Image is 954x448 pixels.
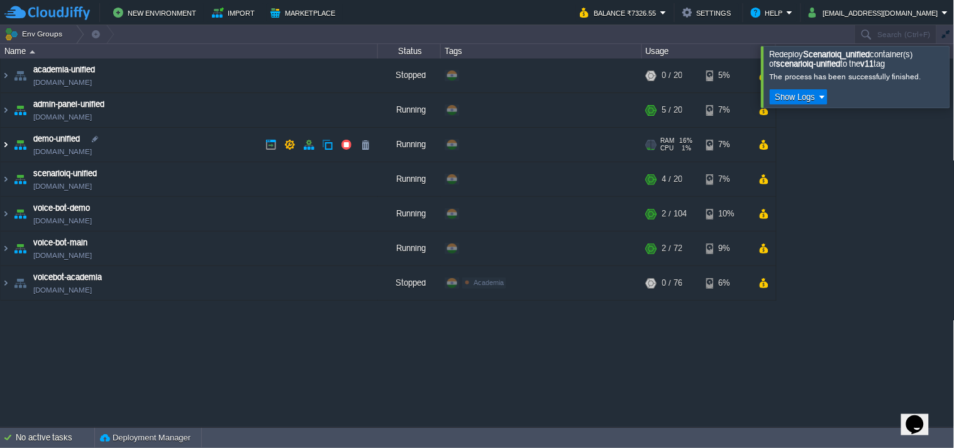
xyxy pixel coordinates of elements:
b: v11 [861,59,874,69]
span: Academia [474,279,504,286]
a: [DOMAIN_NAME] [33,284,92,296]
img: AMDAwAAAACH5BAEAAAAALAAAAAABAAEAAAICRAEAOw== [1,232,11,266]
a: scenarioiq-unified [33,167,97,180]
a: admin-panel-unified [33,98,104,111]
a: [DOMAIN_NAME] [33,249,92,262]
div: 10% [706,197,747,231]
img: AMDAwAAAACH5BAEAAAAALAAAAAABAAEAAAICRAEAOw== [11,197,29,231]
div: 7% [706,93,747,127]
button: Settings [682,5,735,20]
div: Name [1,44,377,59]
b: Scenarioiq_unified [804,50,870,59]
iframe: chat widget [901,398,941,435]
button: Help [751,5,787,20]
div: 7% [706,162,747,196]
div: Running [378,162,441,196]
a: [DOMAIN_NAME] [33,180,92,193]
div: Status [379,44,440,59]
div: 5% [706,59,747,92]
div: 0 / 76 [662,266,682,300]
a: [DOMAIN_NAME] [33,145,92,158]
img: CloudJiffy [4,5,90,21]
button: Marketplace [270,5,339,20]
img: AMDAwAAAACH5BAEAAAAALAAAAAABAAEAAAICRAEAOw== [11,162,29,196]
span: 1% [679,145,692,152]
div: The process has been successfully finished. [770,72,946,82]
div: 6% [706,266,747,300]
div: 2 / 72 [662,232,682,266]
a: [DOMAIN_NAME] [33,76,92,89]
div: Stopped [378,266,441,300]
div: Running [378,93,441,127]
div: 7% [706,128,747,162]
span: Redeploy container(s) of to the tag [770,50,913,69]
b: scenarioiq-unified [777,59,840,69]
div: 9% [706,232,747,266]
img: AMDAwAAAACH5BAEAAAAALAAAAAABAAEAAAICRAEAOw== [1,266,11,300]
div: Usage [643,44,775,59]
span: CPU [661,145,674,152]
img: AMDAwAAAACH5BAEAAAAALAAAAAABAAEAAAICRAEAOw== [11,128,29,162]
div: 5 / 20 [662,93,682,127]
img: AMDAwAAAACH5BAEAAAAALAAAAAABAAEAAAICRAEAOw== [1,162,11,196]
div: 4 / 20 [662,162,682,196]
a: voicebot-academia [33,271,102,284]
div: Running [378,128,441,162]
button: Deployment Manager [100,432,191,444]
img: AMDAwAAAACH5BAEAAAAALAAAAAABAAEAAAICRAEAOw== [30,50,35,53]
div: 2 / 104 [662,197,687,231]
img: AMDAwAAAACH5BAEAAAAALAAAAAABAAEAAAICRAEAOw== [1,197,11,231]
img: AMDAwAAAACH5BAEAAAAALAAAAAABAAEAAAICRAEAOw== [11,93,29,127]
div: 0 / 20 [662,59,682,92]
a: [DOMAIN_NAME] [33,215,92,227]
div: No active tasks [16,428,94,448]
img: AMDAwAAAACH5BAEAAAAALAAAAAABAAEAAAICRAEAOw== [1,93,11,127]
button: Show Logs [772,91,819,103]
img: AMDAwAAAACH5BAEAAAAALAAAAAABAAEAAAICRAEAOw== [11,232,29,266]
img: AMDAwAAAACH5BAEAAAAALAAAAAABAAEAAAICRAEAOw== [1,128,11,162]
img: AMDAwAAAACH5BAEAAAAALAAAAAABAAEAAAICRAEAOw== [11,266,29,300]
button: New Environment [113,5,200,20]
a: [DOMAIN_NAME] [33,111,92,123]
span: 16% [680,137,693,145]
button: Env Groups [4,25,67,43]
a: demo-unified [33,133,80,145]
div: Running [378,197,441,231]
button: Balance ₹7326.55 [580,5,660,20]
span: RAM [661,137,675,145]
button: [EMAIL_ADDRESS][DOMAIN_NAME] [809,5,942,20]
div: Running [378,232,441,266]
a: voice-bot-main [33,237,87,249]
div: Tags [441,44,641,59]
img: AMDAwAAAACH5BAEAAAAALAAAAAABAAEAAAICRAEAOw== [1,59,11,92]
button: Import [212,5,259,20]
div: Stopped [378,59,441,92]
a: academia-unified [33,64,95,76]
img: AMDAwAAAACH5BAEAAAAALAAAAAABAAEAAAICRAEAOw== [11,59,29,92]
a: voice-bot-demo [33,202,90,215]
